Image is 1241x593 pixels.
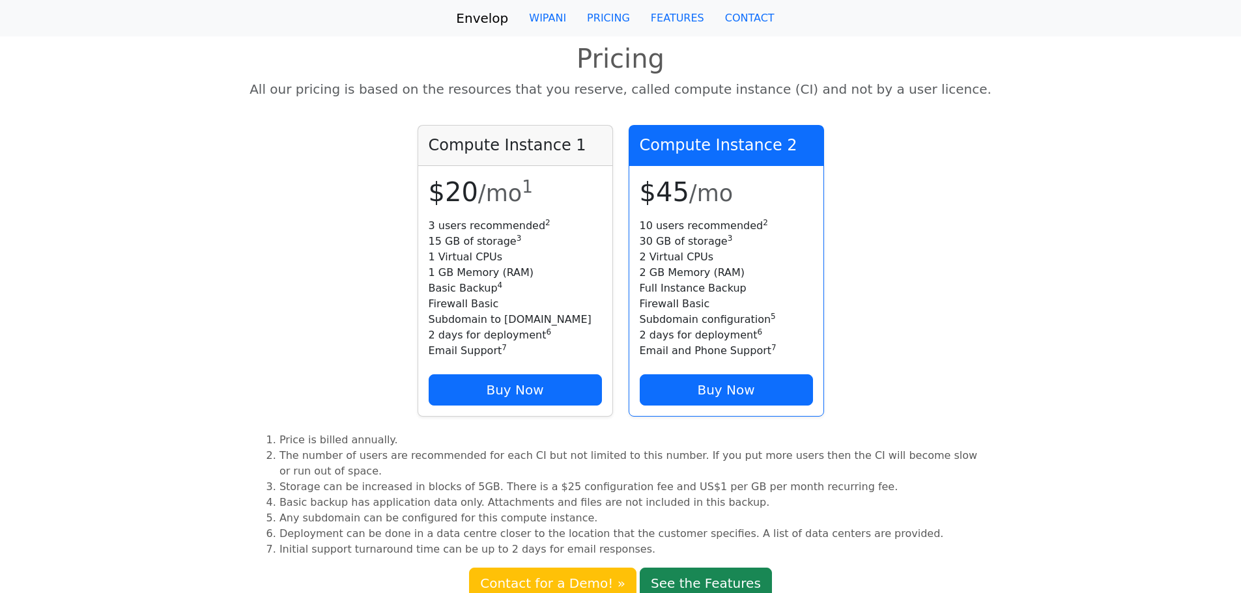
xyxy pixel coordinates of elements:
li: Subdomain to [DOMAIN_NAME] [429,312,602,327]
sup: 4 [498,281,503,290]
small: /mo [689,180,733,206]
li: 2 days for deployment [640,327,813,343]
li: Deployment can be done in a data centre closer to the location that the customer specifies. A lis... [279,526,982,542]
a: Buy Now [429,374,602,406]
li: 3 users recommended [429,218,602,234]
sup: 2 [545,218,550,227]
li: Subdomain configuration [640,312,813,327]
sup: 3 [517,234,522,243]
h4: Compute Instance 2 [640,136,813,155]
li: Price is billed annually. [279,432,982,448]
li: 1 GB Memory (RAM) [429,265,602,281]
li: 10 users recommended [640,218,813,234]
li: 30 GB of storage [640,234,813,249]
sup: 5 [771,312,776,321]
a: CONTACT [715,5,785,31]
li: Email and Phone Support [640,343,813,359]
li: 1 Virtual CPUs [429,249,602,265]
small: /mo [478,180,533,206]
sup: 3 [728,234,733,243]
li: 2 GB Memory (RAM) [640,265,813,281]
li: Firewall Basic [640,296,813,312]
li: Basic backup has application data only. Attachments and files are not included in this backup. [279,495,982,510]
li: Firewall Basic [429,296,602,312]
a: WIPANI [519,5,577,31]
li: Any subdomain can be configured for this compute instance. [279,510,982,526]
li: 2 days for deployment [429,327,602,343]
h4: Compute Instance 1 [429,136,602,155]
a: Buy Now [640,374,813,406]
li: The number of users are recommended for each CI but not limited to this number. If you put more u... [279,448,982,479]
li: Storage can be increased in blocks of 5GB. There is a $25 configuration fee and US$1 per GB per m... [279,479,982,495]
sup: 7 [771,343,777,352]
li: Email Support [429,343,602,359]
sup: 2 [763,218,768,227]
li: Full Instance Backup [640,281,813,296]
p: All our pricing is based on the resources that you reserve, called compute instance (CI) and not ... [10,79,1231,99]
sup: 1 [522,177,533,197]
sup: 6 [546,327,551,337]
li: 2 Virtual CPUs [640,249,813,265]
sup: 7 [502,343,507,352]
a: FEATURES [640,5,715,31]
li: Basic Backup [429,281,602,296]
h1: $45 [640,176,813,208]
a: Envelop [456,5,508,31]
h1: Pricing [10,43,1231,74]
a: PRICING [577,5,640,31]
sup: 6 [757,327,762,337]
li: 15 GB of storage [429,234,602,249]
h1: $20 [429,176,602,208]
li: Initial support turnaround time can be up to 2 days for email responses. [279,542,982,557]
